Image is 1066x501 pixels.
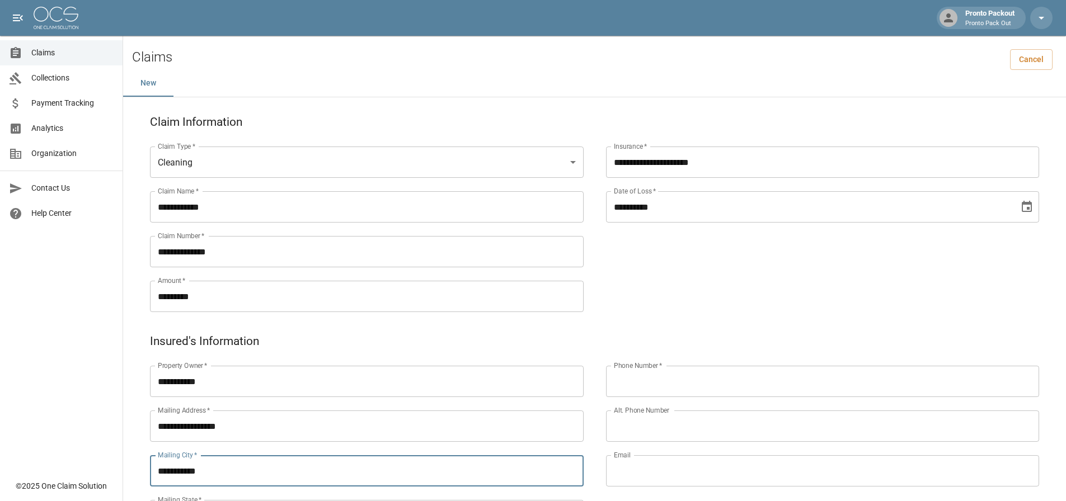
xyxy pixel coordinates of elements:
[158,276,186,285] label: Amount
[158,186,199,196] label: Claim Name
[158,231,204,240] label: Claim Number
[123,70,1066,97] div: dynamic tabs
[31,97,114,109] span: Payment Tracking
[31,72,114,84] span: Collections
[614,186,656,196] label: Date of Loss
[614,141,647,151] label: Insurance
[614,361,662,370] label: Phone Number
[614,405,669,415] label: Alt. Phone Number
[961,8,1019,28] div: Pronto Packout
[31,182,114,194] span: Contact Us
[158,405,210,415] label: Mailing Address
[158,361,208,370] label: Property Owner
[16,480,107,491] div: © 2025 One Claim Solution
[1010,49,1053,70] a: Cancel
[31,207,114,219] span: Help Center
[1016,196,1038,218] button: Choose date, selected date is Aug 7, 2025
[31,47,114,59] span: Claims
[614,450,631,460] label: Email
[31,122,114,134] span: Analytics
[965,19,1015,29] p: Pronto Pack Out
[132,49,172,65] h2: Claims
[158,141,195,151] label: Claim Type
[31,148,114,159] span: Organization
[34,7,78,29] img: ocs-logo-white-transparent.png
[150,146,584,178] div: Cleaning
[123,70,173,97] button: New
[7,7,29,29] button: open drawer
[158,450,198,460] label: Mailing City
